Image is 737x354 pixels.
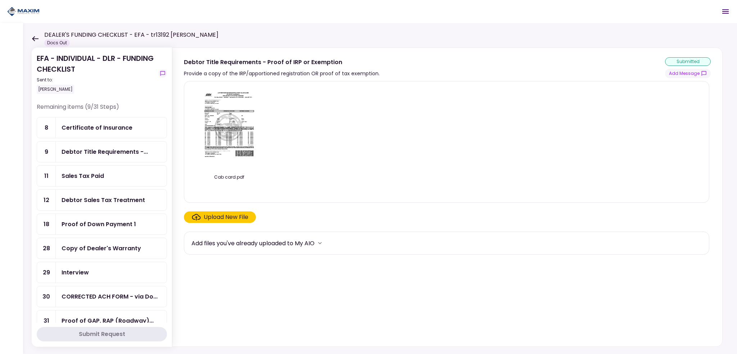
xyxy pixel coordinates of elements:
div: Upload New File [204,213,248,221]
h1: DEALER'S FUNDING CHECKLIST - EFA - tr13192 [PERSON_NAME] [44,31,218,39]
div: 18 [37,214,56,234]
a: 30CORRECTED ACH FORM - via DocuSign [37,286,167,307]
div: Docs Out [44,39,70,46]
button: show-messages [665,69,711,78]
div: Interview [62,268,89,277]
button: more [315,238,325,248]
div: Sent to: [37,77,155,83]
div: 9 [37,142,56,162]
div: Debtor Title Requirements - Proof of IRP or ExemptionProvide a copy of the IRP/apportioned regist... [172,48,723,347]
a: 8Certificate of Insurance [37,117,167,138]
button: Open menu [717,3,734,20]
div: Debtor Title Requirements - Proof of IRP or Exemption [184,58,380,67]
a: 18Proof of Down Payment 1 [37,214,167,235]
div: Proof of GAP, RAP (Roadway) Agreement [62,316,154,325]
div: Sales Tax Paid [62,171,104,180]
button: show-messages [158,69,167,78]
a: 9Debtor Title Requirements - Other Requirements [37,141,167,162]
a: 31Proof of GAP, RAP (Roadway) Agreement [37,310,167,331]
div: Cab card.pdf [191,174,267,180]
div: 11 [37,166,56,186]
div: CORRECTED ACH FORM - via DocuSign [62,292,158,301]
div: Provide a copy of the IRP/apportioned registration OR proof of tax exemption. [184,69,380,78]
span: Click here to upload the required document [184,211,256,223]
div: 8 [37,117,56,138]
div: EFA - INDIVIDUAL - DLR - FUNDING CHECKLIST [37,53,155,94]
div: Submit Request [79,330,125,339]
div: Debtor Title Requirements - Other Requirements [62,147,148,156]
div: 28 [37,238,56,259]
a: 11Sales Tax Paid [37,165,167,187]
div: 12 [37,190,56,210]
div: submitted [665,57,711,66]
div: 31 [37,310,56,331]
button: Submit Request [37,327,167,341]
div: Certificate of Insurance [62,123,132,132]
div: [PERSON_NAME] [37,85,74,94]
img: Partner icon [7,6,40,17]
div: Add files you've already uploaded to My AIO [191,239,315,248]
a: 12Debtor Sales Tax Treatment [37,189,167,211]
div: Debtor Sales Tax Treatment [62,196,145,205]
div: 29 [37,262,56,283]
div: Remaining items (9/31 Steps) [37,103,167,117]
a: 29Interview [37,262,167,283]
div: Copy of Dealer's Warranty [62,244,141,253]
div: Proof of Down Payment 1 [62,220,136,229]
div: 30 [37,286,56,307]
a: 28Copy of Dealer's Warranty [37,238,167,259]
